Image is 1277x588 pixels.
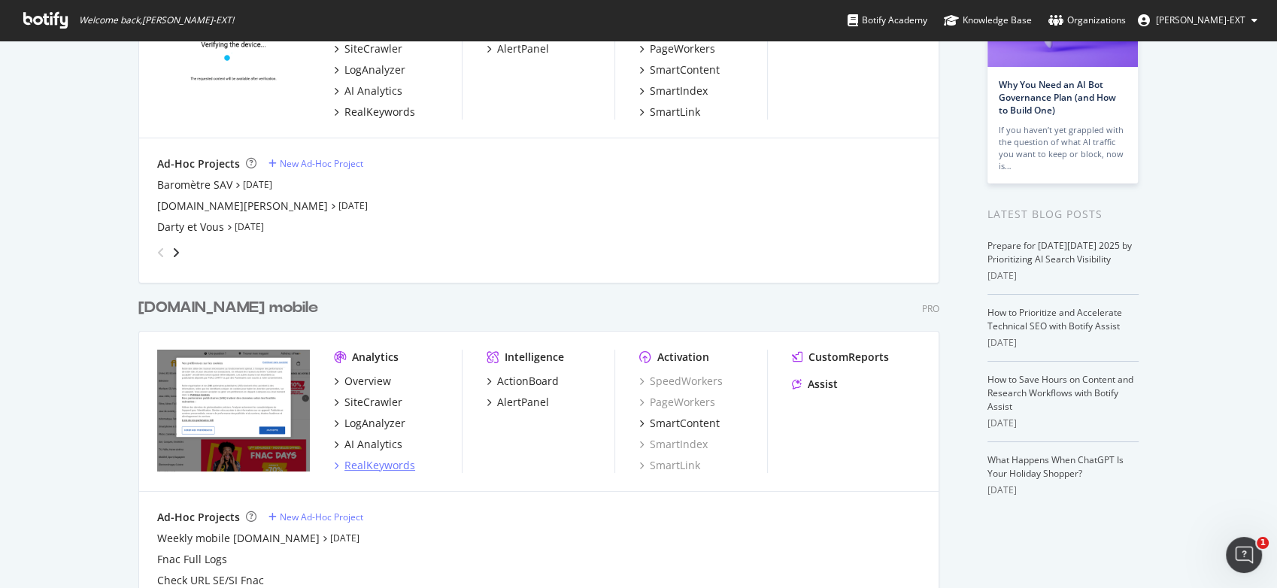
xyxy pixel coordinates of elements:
[344,62,405,77] div: LogAnalyzer
[808,350,889,365] div: CustomReports
[487,41,549,56] a: AlertPanel
[280,157,363,170] div: New Ad-Hoc Project
[1257,537,1269,549] span: 1
[922,302,939,315] div: Pro
[650,41,715,56] div: PageWorkers
[639,105,700,120] a: SmartLink
[487,374,559,389] a: ActionBoard
[657,350,709,365] div: Activation
[487,395,549,410] a: AlertPanel
[344,395,402,410] div: SiteCrawler
[157,573,264,588] a: Check URL SE/SI Fnac
[338,199,368,212] a: [DATE]
[650,105,700,120] div: SmartLink
[639,62,720,77] a: SmartContent
[334,105,415,120] a: RealKeywords
[352,350,399,365] div: Analytics
[639,395,715,410] a: PageWorkers
[808,377,838,392] div: Assist
[235,220,264,233] a: [DATE]
[639,83,708,99] a: SmartIndex
[987,269,1139,283] div: [DATE]
[1048,13,1126,28] div: Organizations
[987,306,1122,332] a: How to Prioritize and Accelerate Technical SEO with Botify Assist
[334,458,415,473] a: RealKeywords
[171,245,181,260] div: angle-right
[987,483,1139,497] div: [DATE]
[268,511,363,523] a: New Ad-Hoc Project
[987,417,1139,430] div: [DATE]
[1226,537,1262,573] iframe: Intercom live chat
[157,199,328,214] a: [DOMAIN_NAME][PERSON_NAME]
[344,41,402,56] div: SiteCrawler
[1126,8,1269,32] button: [PERSON_NAME]-EXT
[344,416,405,431] div: LogAnalyzer
[344,83,402,99] div: AI Analytics
[334,416,405,431] a: LogAnalyzer
[650,416,720,431] div: SmartContent
[157,350,310,471] img: www.fnac.com/
[334,437,402,452] a: AI Analytics
[334,374,391,389] a: Overview
[151,241,171,265] div: angle-left
[344,458,415,473] div: RealKeywords
[999,124,1127,172] div: If you haven’t yet grappled with the question of what AI traffic you want to keep or block, now is…
[639,458,700,473] a: SmartLink
[497,374,559,389] div: ActionBoard
[334,62,405,77] a: LogAnalyzer
[157,552,227,567] a: Fnac Full Logs
[505,350,564,365] div: Intelligence
[157,510,240,525] div: Ad-Hoc Projects
[987,239,1132,265] a: Prepare for [DATE][DATE] 2025 by Prioritizing AI Search Visibility
[334,41,402,56] a: SiteCrawler
[330,532,359,544] a: [DATE]
[639,41,715,56] a: PageWorkers
[344,105,415,120] div: RealKeywords
[157,220,224,235] a: Darty et Vous
[792,377,838,392] a: Assist
[243,178,272,191] a: [DATE]
[944,13,1032,28] div: Knowledge Base
[344,437,402,452] div: AI Analytics
[792,350,889,365] a: CustomReports
[497,395,549,410] div: AlertPanel
[79,14,234,26] span: Welcome back, [PERSON_NAME]-EXT !
[999,78,1116,117] a: Why You Need an AI Bot Governance Plan (and How to Build One)
[157,531,320,546] a: Weekly mobile [DOMAIN_NAME]
[138,297,324,319] a: [DOMAIN_NAME] mobile
[987,336,1139,350] div: [DATE]
[987,453,1124,480] a: What Happens When ChatGPT Is Your Holiday Shopper?
[497,41,549,56] div: AlertPanel
[639,416,720,431] a: SmartContent
[987,373,1133,413] a: How to Save Hours on Content and Research Workflows with Botify Assist
[848,13,927,28] div: Botify Academy
[639,374,723,389] a: SpeedWorkers
[334,83,402,99] a: AI Analytics
[344,374,391,389] div: Overview
[987,206,1139,223] div: Latest Blog Posts
[157,177,232,192] a: Baromètre SAV
[268,157,363,170] a: New Ad-Hoc Project
[639,437,708,452] a: SmartIndex
[334,395,402,410] a: SiteCrawler
[280,511,363,523] div: New Ad-Hoc Project
[1156,14,1245,26] span: Eric DIALLO-EXT
[650,62,720,77] div: SmartContent
[650,83,708,99] div: SmartIndex
[138,297,318,319] div: [DOMAIN_NAME] mobile
[157,156,240,171] div: Ad-Hoc Projects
